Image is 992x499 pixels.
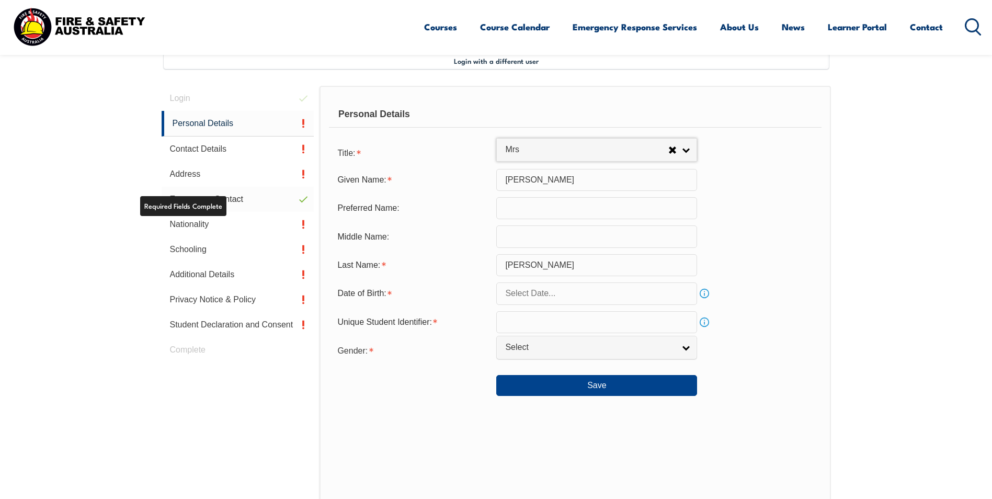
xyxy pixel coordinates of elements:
div: Date of Birth is required. [329,283,496,303]
span: Title: [337,149,355,157]
a: Emergency Contact [162,187,314,212]
a: Learner Portal [828,13,887,41]
a: Courses [424,13,457,41]
a: Nationality [162,212,314,237]
div: Preferred Name: [329,198,496,218]
div: Gender is required. [329,339,496,360]
a: Info [697,286,712,301]
a: Contact [910,13,943,41]
a: Emergency Response Services [573,13,697,41]
a: Schooling [162,237,314,262]
button: Save [496,375,697,396]
a: About Us [720,13,759,41]
div: Personal Details [329,101,821,128]
span: Login with a different user [454,56,539,65]
span: Select [505,342,675,353]
a: Additional Details [162,262,314,287]
span: Mrs [505,144,668,155]
a: Contact Details [162,137,314,162]
a: Privacy Notice & Policy [162,287,314,312]
input: Select Date... [496,282,697,304]
span: Gender: [337,346,368,355]
div: Title is required. [329,142,496,163]
a: Course Calendar [480,13,550,41]
div: Middle Name: [329,226,496,246]
a: Info [697,315,712,330]
a: Address [162,162,314,187]
a: Student Declaration and Consent [162,312,314,337]
div: Last Name is required. [329,255,496,275]
div: Unique Student Identifier is required. [329,312,496,332]
input: 10 Characters no 1, 0, O or I [496,311,697,333]
a: News [782,13,805,41]
div: Given Name is required. [329,170,496,190]
a: Personal Details [162,111,314,137]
